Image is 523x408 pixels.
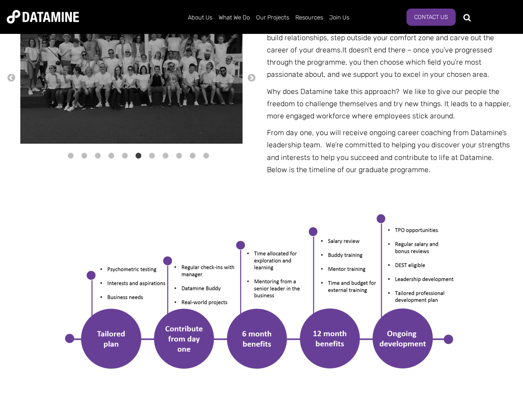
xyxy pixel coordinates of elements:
[120,151,129,160] button: 5
[7,10,79,23] img: Datamine
[326,6,352,29] a: Join Us
[292,6,326,29] a: Resources
[267,127,516,176] p: From day one, you will receive ongoing career coaching from Datamine’s leadership team. We’re com...
[185,6,215,29] a: About Us
[406,9,456,26] a: Contact Us
[247,73,256,83] button: →
[147,151,156,160] button: 7
[267,46,492,79] span: It doesn’t end there – once you’ve progressed through the programme, you then choose which field ...
[107,151,116,160] button: 4
[201,151,210,160] button: 11
[188,151,197,160] button: 10
[267,87,511,120] span: Why does Datamine take this approach? We like to give our people the freedom to challenge themsel...
[66,151,75,160] button: 1
[215,6,253,29] a: What We Do
[7,73,16,83] button: ←
[79,151,89,160] button: 2
[174,151,183,160] button: 9
[161,151,170,160] button: 8
[93,151,102,160] button: 3
[253,6,292,29] a: Our Projects
[134,151,143,160] button: 6
[65,214,458,369] img: Datamine Grad Programme Process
